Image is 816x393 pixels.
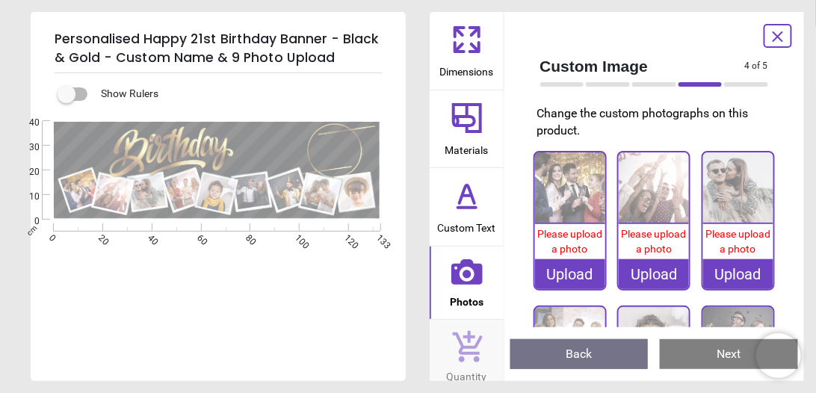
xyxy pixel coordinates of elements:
[11,141,40,154] span: 30
[705,228,770,255] span: Please upload a photo
[622,228,687,255] span: Please upload a photo
[55,24,382,73] h5: Personalised Happy 21st Birthday Banner - Black & Gold - Custom Name & 9 Photo Upload
[540,55,746,77] span: Custom Image
[703,259,773,289] div: Upload
[145,232,155,242] span: 40
[756,333,801,378] iframe: Brevo live chat
[535,259,605,289] div: Upload
[46,232,56,242] span: 0
[430,247,504,320] button: Photos
[660,339,798,369] button: Next
[445,136,489,158] span: Materials
[292,232,302,242] span: 100
[11,166,40,179] span: 20
[67,85,406,103] div: Show Rulers
[537,105,781,139] p: Change the custom photographs on this product.
[430,168,504,246] button: Custom Text
[450,288,483,310] span: Photos
[374,232,383,242] span: 133
[341,232,351,242] span: 120
[430,12,504,90] button: Dimensions
[447,362,487,385] span: Quantity
[244,232,253,242] span: 80
[440,58,494,80] span: Dimensions
[11,191,40,203] span: 10
[11,117,40,129] span: 40
[25,224,39,238] span: cm
[619,259,689,289] div: Upload
[510,339,649,369] button: Back
[537,228,602,255] span: Please upload a photo
[96,232,105,242] span: 20
[438,214,496,236] span: Custom Text
[430,90,504,168] button: Materials
[745,60,768,72] span: 4 of 5
[194,232,204,242] span: 60
[11,215,40,228] span: 0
